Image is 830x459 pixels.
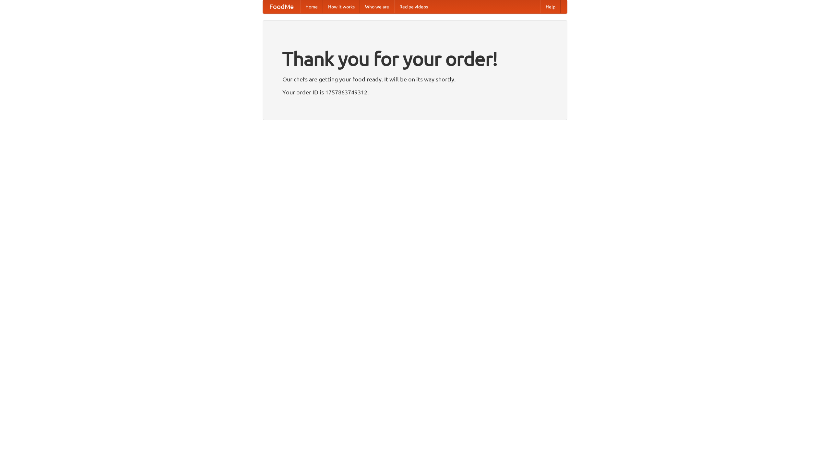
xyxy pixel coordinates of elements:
a: FoodMe [263,0,300,13]
a: Who we are [360,0,394,13]
a: Recipe videos [394,0,433,13]
p: Our chefs are getting your food ready. It will be on its way shortly. [282,74,548,84]
a: How it works [323,0,360,13]
h1: Thank you for your order! [282,43,548,74]
p: Your order ID is 1757863749312. [282,87,548,97]
a: Help [540,0,561,13]
a: Home [300,0,323,13]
